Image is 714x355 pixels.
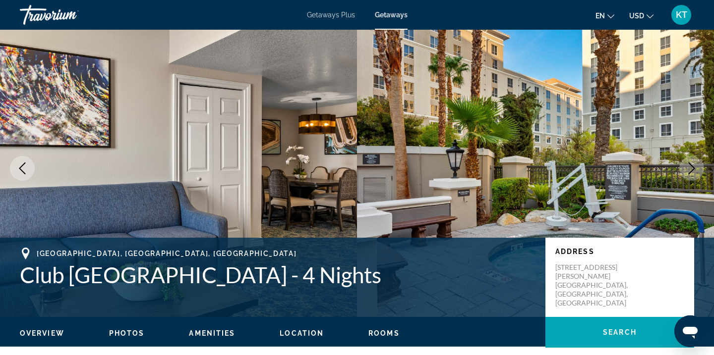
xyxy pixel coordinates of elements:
button: Location [280,329,324,338]
button: Change language [595,8,614,23]
span: KT [676,10,687,20]
span: en [595,12,605,20]
span: Rooms [368,329,400,337]
span: [GEOGRAPHIC_DATA], [GEOGRAPHIC_DATA], [GEOGRAPHIC_DATA] [37,250,297,257]
button: Amenities [189,329,235,338]
p: [STREET_ADDRESS][PERSON_NAME] [GEOGRAPHIC_DATA], [GEOGRAPHIC_DATA], [GEOGRAPHIC_DATA] [555,263,635,307]
h1: Club [GEOGRAPHIC_DATA] - 4 Nights [20,262,535,288]
span: USD [629,12,644,20]
button: Next image [679,156,704,181]
button: Previous image [10,156,35,181]
button: Rooms [368,329,400,338]
span: Location [280,329,324,337]
a: Getaways Plus [307,11,355,19]
button: Change currency [629,8,654,23]
iframe: Button to launch messaging window [674,315,706,347]
span: Overview [20,329,64,337]
span: Search [603,328,637,336]
button: Overview [20,329,64,338]
button: Search [545,317,694,348]
a: Getaways [375,11,408,19]
p: Address [555,248,684,255]
span: Amenities [189,329,235,337]
span: Photos [109,329,145,337]
a: Travorium [20,2,119,28]
button: Photos [109,329,145,338]
button: User Menu [668,4,694,25]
